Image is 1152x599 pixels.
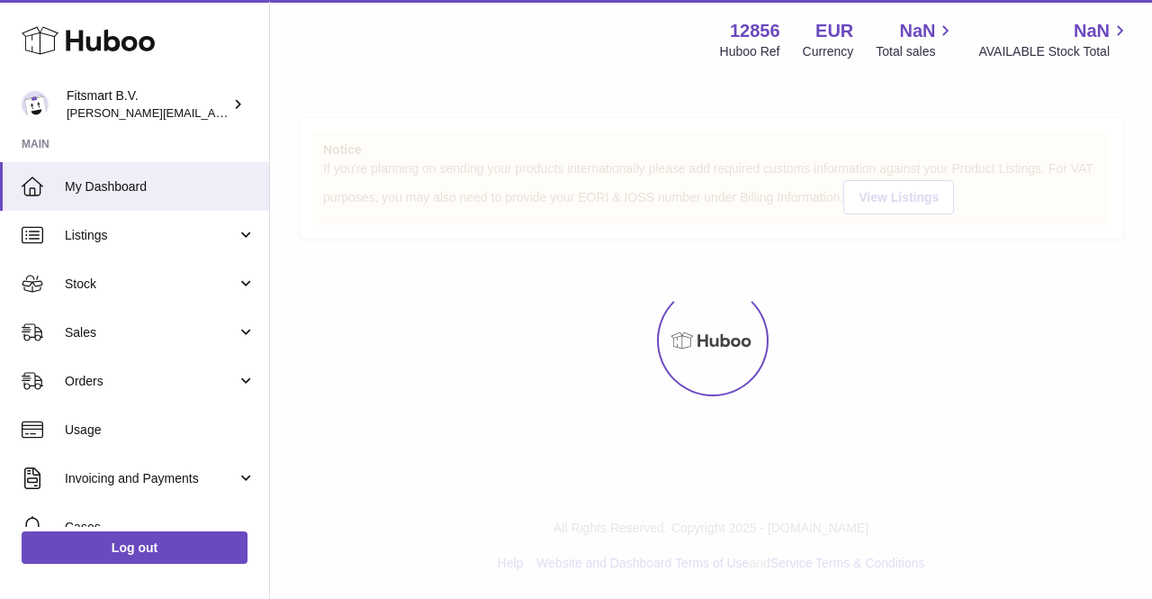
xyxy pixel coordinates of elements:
[65,470,237,487] span: Invoicing and Payments
[65,519,256,536] span: Cases
[876,43,956,60] span: Total sales
[803,43,854,60] div: Currency
[1074,19,1110,43] span: NaN
[720,43,780,60] div: Huboo Ref
[22,91,49,118] img: jonathan@leaderoo.com
[65,373,237,390] span: Orders
[67,105,361,120] span: [PERSON_NAME][EMAIL_ADDRESS][DOMAIN_NAME]
[65,422,256,439] span: Usage
[978,43,1130,60] span: AVAILABLE Stock Total
[730,19,780,43] strong: 12856
[22,531,247,564] a: Log out
[876,19,956,60] a: NaN Total sales
[65,276,237,293] span: Stock
[65,227,237,244] span: Listings
[67,87,229,122] div: Fitsmart B.V.
[815,19,853,43] strong: EUR
[65,324,237,341] span: Sales
[65,178,256,195] span: My Dashboard
[899,19,935,43] span: NaN
[978,19,1130,60] a: NaN AVAILABLE Stock Total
